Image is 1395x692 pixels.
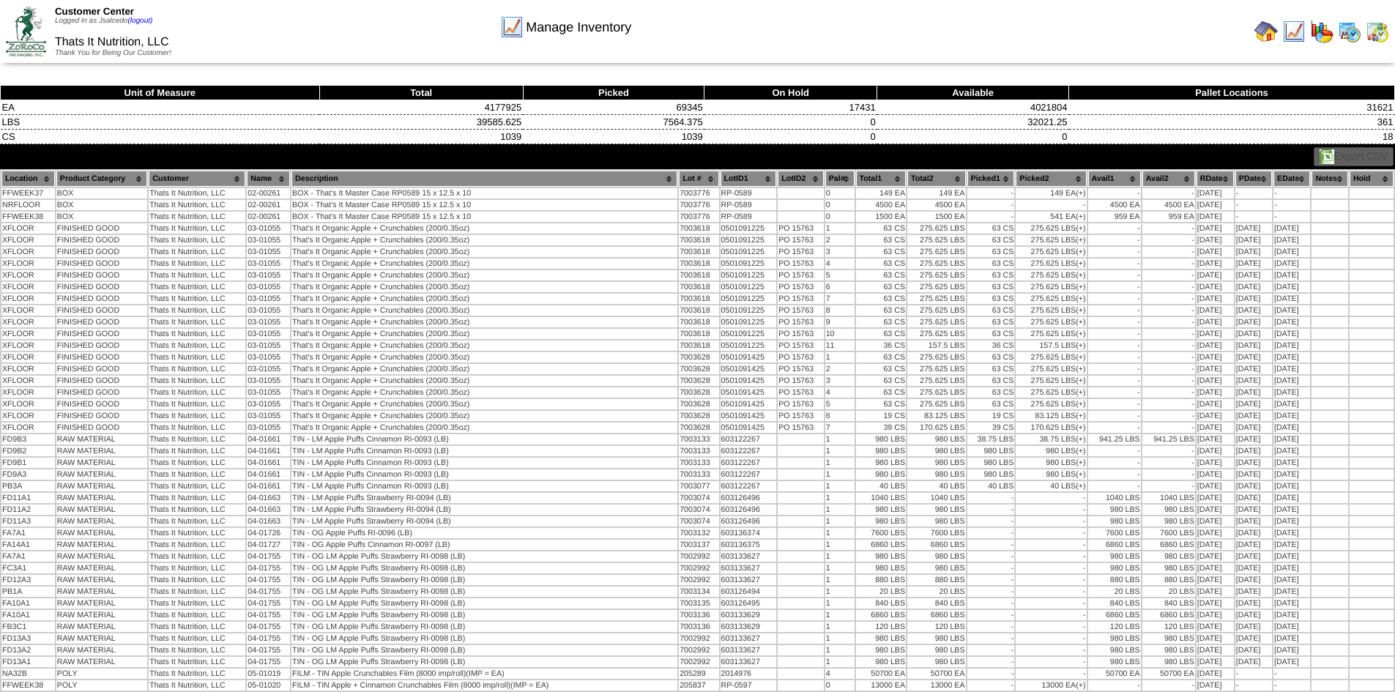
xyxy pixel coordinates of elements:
[856,317,906,327] td: 63 CS
[704,86,877,100] th: On Hold
[907,305,966,316] td: 275.625 LBS
[1088,212,1141,222] td: 959 EA
[825,171,855,187] th: Pal#
[825,235,855,245] td: 2
[291,258,677,269] td: That's It Organic Apple + Crunchables (200/0.35oz)
[1273,200,1310,210] td: -
[1088,282,1141,292] td: -
[1016,247,1086,257] td: 275.625 LBS
[856,282,906,292] td: 63 CS
[247,270,290,280] td: 03-01055
[56,294,147,304] td: FINISHED GOOD
[1282,20,1306,43] img: line_graph.gif
[907,282,966,292] td: 275.625 LBS
[1076,224,1085,233] div: (+)
[291,235,677,245] td: That's It Organic Apple + Crunchables (200/0.35oz)
[1016,235,1086,245] td: 275.625 LBS
[1197,270,1234,280] td: [DATE]
[1016,305,1086,316] td: 275.625 LBS
[1235,171,1272,187] th: PDate
[721,270,777,280] td: 0501091225
[704,130,877,144] td: 0
[56,223,147,234] td: FINISHED GOOD
[291,294,677,304] td: That's It Organic Apple + Crunchables (200/0.35oz)
[1197,247,1234,257] td: [DATE]
[825,212,855,222] td: 0
[967,212,1015,222] td: -
[1088,235,1141,245] td: -
[1,115,320,130] td: LBS
[291,329,677,339] td: That's It Organic Apple + Crunchables (200/0.35oz)
[907,294,966,304] td: 275.625 LBS
[1088,258,1141,269] td: -
[1235,317,1272,327] td: [DATE]
[1076,306,1085,315] div: (+)
[1142,258,1195,269] td: -
[967,247,1015,257] td: 63 CS
[149,171,245,187] th: Customer
[778,282,824,292] td: PO 15763
[1235,223,1272,234] td: [DATE]
[721,247,777,257] td: 0501091225
[856,329,906,339] td: 63 CS
[1142,317,1195,327] td: -
[149,258,245,269] td: Thats It Nutrition, LLC
[56,317,147,327] td: FINISHED GOOD
[149,317,245,327] td: Thats It Nutrition, LLC
[1273,317,1310,327] td: [DATE]
[247,305,290,316] td: 03-01055
[247,258,290,269] td: 03-01055
[679,188,718,198] td: 7003776
[247,282,290,292] td: 03-01055
[1338,20,1361,43] img: calendarprod.gif
[1142,282,1195,292] td: -
[1076,189,1085,198] div: (+)
[523,115,704,130] td: 7564.375
[149,247,245,257] td: Thats It Nutrition, LLC
[907,223,966,234] td: 275.625 LBS
[291,223,677,234] td: That's It Organic Apple + Crunchables (200/0.35oz)
[907,212,966,222] td: 1500 EA
[967,171,1015,187] th: Picked1
[1235,329,1272,339] td: [DATE]
[291,247,677,257] td: That's It Organic Apple + Crunchables (200/0.35oz)
[1088,270,1141,280] td: -
[1069,130,1395,144] td: 18
[1273,294,1310,304] td: [DATE]
[56,200,147,210] td: BOX
[825,188,855,198] td: 0
[1069,86,1395,100] th: Pallet Locations
[1088,294,1141,304] td: -
[1088,247,1141,257] td: -
[907,270,966,280] td: 275.625 LBS
[319,100,523,115] td: 4177925
[1197,305,1234,316] td: [DATE]
[149,200,245,210] td: Thats It Nutrition, LLC
[778,329,824,339] td: PO 15763
[721,258,777,269] td: 0501091225
[1273,258,1310,269] td: [DATE]
[1,282,55,292] td: XFLOOR
[55,49,171,57] span: Thank You for Being Our Customer!
[721,317,777,327] td: 0501091225
[291,317,677,327] td: That's It Organic Apple + Crunchables (200/0.35oz)
[967,317,1015,327] td: 63 CS
[247,188,290,198] td: 02-00261
[967,188,1015,198] td: -
[1235,305,1272,316] td: [DATE]
[247,294,290,304] td: 03-01055
[907,188,966,198] td: 149 EA
[778,247,824,257] td: PO 15763
[319,130,523,144] td: 1039
[778,171,824,187] th: LotID2
[56,247,147,257] td: FINISHED GOOD
[778,305,824,316] td: PO 15763
[56,212,147,222] td: BOX
[721,171,777,187] th: LotID1
[721,235,777,245] td: 0501091225
[291,305,677,316] td: That's It Organic Apple + Crunchables (200/0.35oz)
[778,258,824,269] td: PO 15763
[1076,271,1085,280] div: (+)
[967,200,1015,210] td: -
[704,115,877,130] td: 0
